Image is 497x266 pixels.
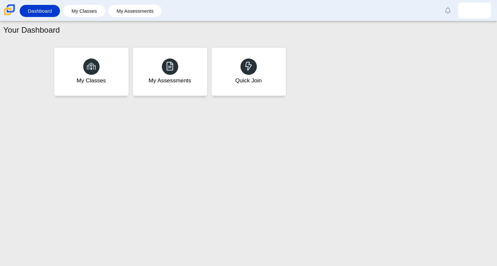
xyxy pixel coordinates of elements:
[441,3,455,18] a: Alerts
[458,3,491,18] a: cordarius.bush.c5dh1A
[3,25,60,36] h1: Your Dashboard
[211,47,286,96] a: Quick Join
[235,76,262,85] div: Quick Join
[23,5,57,17] a: Dashboard
[77,76,106,85] div: My Classes
[3,12,16,18] a: Carmen School of Science & Technology
[132,47,208,96] a: My Assessments
[67,5,102,17] a: My Classes
[3,3,16,17] img: Carmen School of Science & Technology
[54,47,129,96] a: My Classes
[149,76,191,85] div: My Assessments
[112,5,159,17] a: My Assessments
[469,5,480,16] img: cordarius.bush.c5dh1A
